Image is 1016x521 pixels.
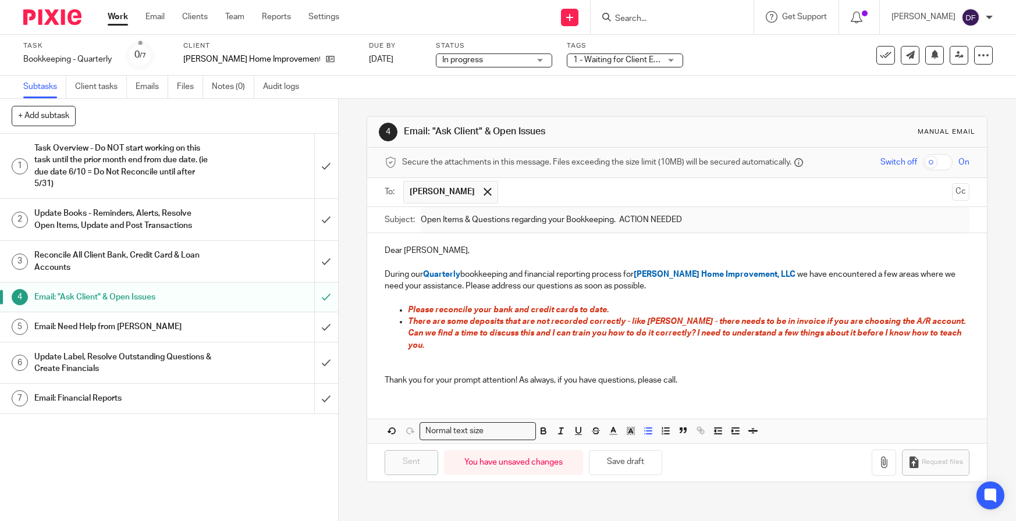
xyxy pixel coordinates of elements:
[12,106,76,126] button: + Add subtask
[177,76,203,98] a: Files
[140,52,146,59] small: /7
[12,319,28,335] div: 5
[420,422,536,440] div: Search for option
[385,374,969,386] p: Thank you for your prompt attention! As always, if you have questions, please call.
[75,76,127,98] a: Client tasks
[145,11,165,23] a: Email
[225,11,244,23] a: Team
[34,390,214,407] h1: Email: Financial Reports
[379,123,397,141] div: 4
[34,205,214,234] h1: Update Books - Reminders, Alerts, Resolve Open Items, Update and Post Transactions
[385,214,415,226] label: Subject:
[12,355,28,371] div: 6
[902,449,969,476] button: Request files
[589,450,662,475] button: Save draft
[23,9,81,25] img: Pixie
[369,55,393,63] span: [DATE]
[385,450,438,475] input: Sent
[422,425,486,437] span: Normal text size
[183,41,354,51] label: Client
[444,450,583,475] div: You have unsaved changes
[12,390,28,406] div: 7
[958,156,969,168] span: On
[34,140,214,192] h1: Task Overview - Do NOT start working on this task until the prior month end from due date. (ie du...
[487,425,529,437] input: Search for option
[108,11,128,23] a: Work
[34,288,214,306] h1: Email: "Ask Client" & Open Issues
[410,186,475,198] span: [PERSON_NAME]
[385,245,969,256] p: Dear [PERSON_NAME],
[567,41,683,51] label: Tags
[308,11,339,23] a: Settings
[404,126,702,138] h1: Email: "Ask Client" & Open Issues
[408,317,967,349] span: There are some deposits that are not recorded correctly - like [PERSON_NAME] - there needs to be ...
[918,127,975,137] div: Manual email
[134,48,146,62] div: 0
[136,76,168,98] a: Emails
[385,186,397,198] label: To:
[614,14,719,24] input: Search
[12,158,28,174] div: 1
[23,76,66,98] a: Subtasks
[782,13,827,21] span: Get Support
[23,41,112,51] label: Task
[212,76,254,98] a: Notes (0)
[34,318,214,336] h1: Email: Need Help from [PERSON_NAME]
[23,53,112,65] div: Bookkeeping - Quarterly
[442,56,483,64] span: In progress
[634,270,795,279] span: [PERSON_NAME] Home Improvement, LLC
[922,458,963,467] span: Request files
[880,156,917,168] span: Switch off
[402,156,791,168] span: Secure the attachments in this message. Files exceeding the size limit (10MB) will be secured aut...
[369,41,421,51] label: Due by
[12,289,28,305] div: 4
[34,247,214,276] h1: Reconcile All Client Bank, Credit Card & Loan Accounts
[408,306,609,314] span: Please reconcile your bank and credit cards to date.
[12,254,28,270] div: 3
[34,348,214,378] h1: Update Label, Resolve Outstanding Questions & Create Financials
[182,11,208,23] a: Clients
[183,53,320,65] p: [PERSON_NAME] Home Improvement, LLC
[385,269,969,292] p: During our bookkeeping and financial reporting process for we have encountered a few areas where ...
[423,270,460,279] span: Quarterly
[12,212,28,228] div: 2
[952,183,969,201] button: Cc
[262,11,291,23] a: Reports
[961,8,980,27] img: svg%3E
[263,76,308,98] a: Audit logs
[573,56,759,64] span: 1 - Waiting for Client Email - Questions/Records + 1
[436,41,552,51] label: Status
[891,11,955,23] p: [PERSON_NAME]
